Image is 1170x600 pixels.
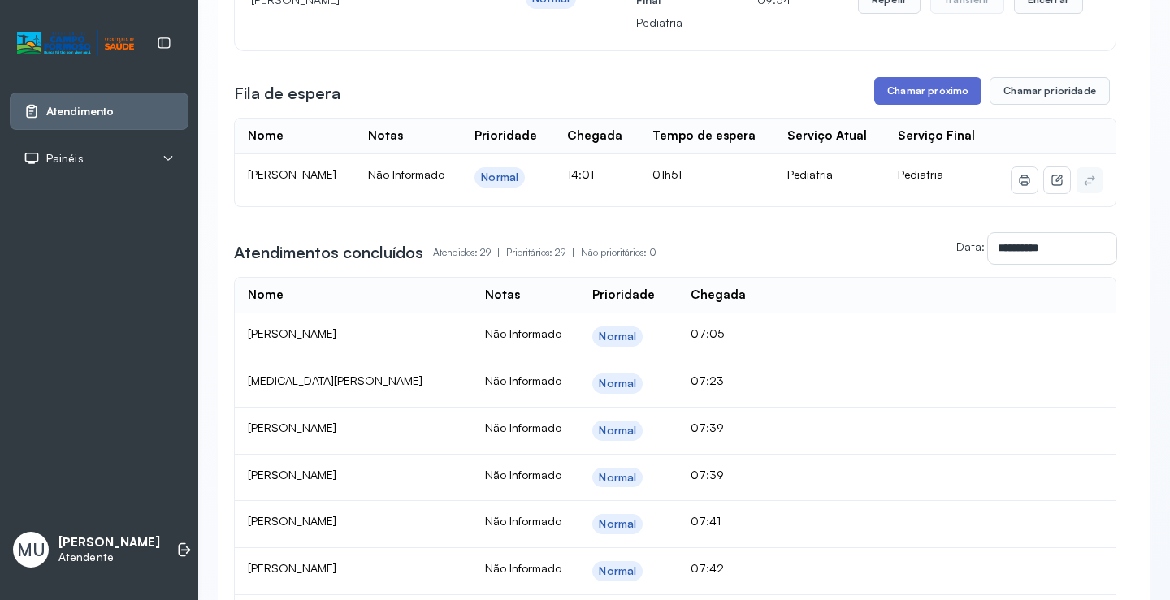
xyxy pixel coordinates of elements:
[248,373,422,387] span: [MEDICAL_DATA][PERSON_NAME]
[599,471,636,485] div: Normal
[652,167,682,181] span: 01h51
[636,11,702,34] p: Pediatria
[652,128,756,144] div: Tempo de espera
[581,241,656,264] p: Não prioritários: 0
[599,564,636,578] div: Normal
[691,468,724,481] span: 07:39
[46,105,114,119] span: Atendimento
[691,287,746,303] div: Chegada
[248,561,336,575] span: [PERSON_NAME]
[481,171,518,184] div: Normal
[691,326,724,340] span: 07:05
[368,128,403,144] div: Notas
[485,373,561,387] span: Não Informado
[567,167,594,181] span: 14:01
[368,167,444,181] span: Não Informado
[572,246,574,258] span: |
[599,517,636,531] div: Normal
[58,535,160,550] p: [PERSON_NAME]
[599,424,636,438] div: Normal
[898,128,975,144] div: Serviço Final
[234,82,340,105] h3: Fila de espera
[898,167,943,181] span: Pediatria
[599,330,636,343] div: Normal
[17,30,134,57] img: Logotipo do estabelecimento
[874,77,981,105] button: Chamar próximo
[592,287,655,303] div: Prioridade
[248,421,336,434] span: [PERSON_NAME]
[956,240,985,253] label: Data:
[46,152,84,166] span: Painéis
[691,561,724,575] span: 07:42
[485,287,520,303] div: Notas
[567,128,622,144] div: Chegada
[485,421,561,434] span: Não Informado
[474,128,537,144] div: Prioridade
[599,377,636,391] div: Normal
[248,468,336,481] span: [PERSON_NAME]
[787,167,872,182] div: Pediatria
[691,373,724,387] span: 07:23
[485,326,561,340] span: Não Informado
[990,77,1110,105] button: Chamar prioridade
[691,421,724,434] span: 07:39
[433,241,506,264] p: Atendidos: 29
[248,326,336,340] span: [PERSON_NAME]
[58,550,160,564] p: Atendente
[248,514,336,528] span: [PERSON_NAME]
[248,128,284,144] div: Nome
[691,514,721,528] span: 07:41
[485,561,561,575] span: Não Informado
[787,128,867,144] div: Serviço Atual
[506,241,581,264] p: Prioritários: 29
[248,287,284,303] div: Nome
[485,468,561,481] span: Não Informado
[497,246,500,258] span: |
[24,103,175,119] a: Atendimento
[485,514,561,528] span: Não Informado
[248,167,336,181] span: [PERSON_NAME]
[234,241,423,264] h3: Atendimentos concluídos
